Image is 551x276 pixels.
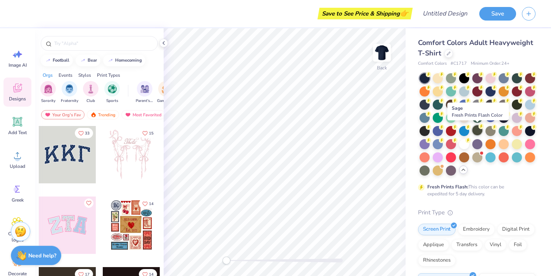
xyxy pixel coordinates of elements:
[76,55,100,66] button: bear
[136,98,154,104] span: Parent's Weekend
[452,112,503,118] span: Fresh Prints Flash Color
[106,98,118,104] span: Sports
[86,98,95,104] span: Club
[451,60,467,67] span: # C1717
[125,112,131,117] img: most_fav.gif
[223,257,230,264] div: Accessibility label
[418,60,447,67] span: Comfort Colors
[61,81,78,104] button: filter button
[40,81,56,104] button: filter button
[471,60,510,67] span: Minimum Order: 24 +
[5,231,30,243] span: Clipart & logos
[418,224,456,235] div: Screen Print
[509,239,527,251] div: Foil
[53,58,69,62] div: football
[45,58,51,63] img: trend_line.gif
[497,224,535,235] div: Digital Print
[121,110,165,119] div: Most Favorited
[86,85,95,93] img: Club Image
[41,98,55,104] span: Sorority
[44,85,53,93] img: Sorority Image
[479,7,516,21] button: Save
[377,64,387,71] div: Back
[108,85,117,93] img: Sports Image
[107,58,114,63] img: trend_line.gif
[40,81,56,104] div: filter for Sorority
[149,131,154,135] span: 15
[61,98,78,104] span: Fraternity
[103,55,145,66] button: homecoming
[115,58,142,62] div: homecoming
[9,96,26,102] span: Designs
[418,255,456,266] div: Rhinestones
[162,85,171,93] img: Game Day Image
[9,62,27,68] span: Image AI
[80,58,86,63] img: trend_line.gif
[28,252,56,259] strong: Need help?
[136,81,154,104] div: filter for Parent's Weekend
[458,224,495,235] div: Embroidery
[136,81,154,104] button: filter button
[83,81,98,104] button: filter button
[88,58,97,62] div: bear
[104,81,120,104] div: filter for Sports
[427,184,468,190] strong: Fresh Prints Flash:
[140,85,149,93] img: Parent's Weekend Image
[427,183,523,197] div: This color can be expedited for 5 day delivery.
[59,72,73,79] div: Events
[54,40,153,47] input: Try "Alpha"
[8,129,27,136] span: Add Text
[41,55,73,66] button: football
[83,81,98,104] div: filter for Club
[104,81,120,104] button: filter button
[43,72,53,79] div: Orgs
[418,239,449,251] div: Applique
[75,128,93,138] button: Like
[78,72,91,79] div: Styles
[10,163,25,169] span: Upload
[149,202,154,206] span: 14
[139,128,157,138] button: Like
[12,197,24,203] span: Greek
[418,38,533,58] span: Comfort Colors Adult Heavyweight T-Shirt
[157,81,175,104] div: filter for Game Day
[447,103,509,121] div: Sage
[87,110,119,119] div: Trending
[90,112,97,117] img: trending.gif
[374,45,390,60] img: Back
[400,9,408,18] span: 👉
[85,131,90,135] span: 33
[485,239,506,251] div: Vinyl
[418,208,535,217] div: Print Type
[320,8,411,19] div: Save to See Price & Shipping
[61,81,78,104] div: filter for Fraternity
[97,72,120,79] div: Print Types
[139,198,157,209] button: Like
[45,112,51,117] img: most_fav.gif
[416,6,473,21] input: Untitled Design
[41,110,85,119] div: Your Org's Fav
[157,98,175,104] span: Game Day
[157,81,175,104] button: filter button
[451,239,482,251] div: Transfers
[65,85,74,93] img: Fraternity Image
[84,198,93,208] button: Like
